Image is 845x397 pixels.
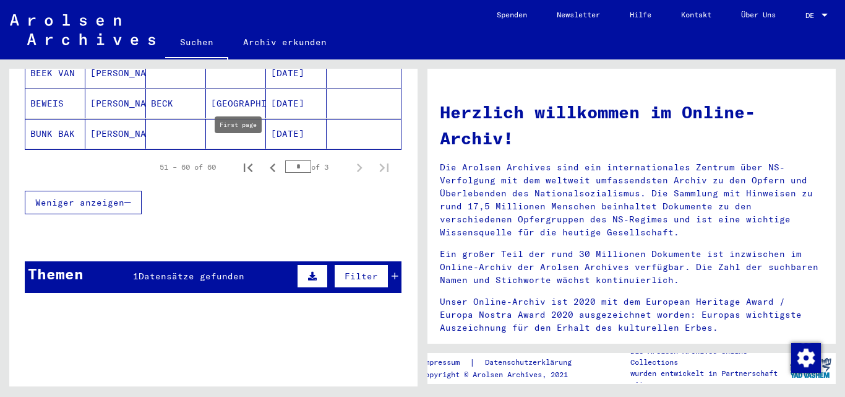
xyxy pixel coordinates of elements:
[440,295,823,334] p: Unser Online-Archiv ist 2020 mit dem European Heritage Award / Europa Nostra Award 2020 ausgezeic...
[266,89,326,118] mat-cell: [DATE]
[85,89,145,118] mat-cell: [PERSON_NAME]
[266,119,326,149] mat-cell: [DATE]
[630,368,785,390] p: wurden entwickelt in Partnerschaft mit
[165,27,228,59] a: Suchen
[421,356,470,369] a: Impressum
[345,271,378,282] span: Filter
[440,248,823,287] p: Ein großer Teil der rund 30 Millionen Dokumente ist inzwischen im Online-Archiv der Arolsen Archi...
[805,11,819,20] span: DE
[25,58,85,88] mat-cell: BEEK VAN
[791,342,820,372] div: Zustimmung ändern
[421,369,586,380] p: Copyright © Arolsen Archives, 2021
[787,352,834,383] img: yv_logo.png
[228,27,341,57] a: Archiv erkunden
[25,191,142,214] button: Weniger anzeigen
[440,99,823,151] h1: Herzlich willkommen im Online-Archiv!
[85,119,145,149] mat-cell: [PERSON_NAME]
[285,161,347,173] div: of 3
[372,155,397,180] button: Last page
[35,197,124,208] span: Weniger anzeigen
[260,155,285,180] button: Previous page
[475,356,586,369] a: Datenschutzerklärung
[139,271,244,282] span: Datensätze gefunden
[28,263,84,285] div: Themen
[421,356,586,369] div: |
[206,89,266,118] mat-cell: [GEOGRAPHIC_DATA]
[25,89,85,118] mat-cell: BEWEIS
[25,119,85,149] mat-cell: BUNK BAK
[85,58,145,88] mat-cell: [PERSON_NAME]
[146,89,206,118] mat-cell: BECK
[133,271,139,282] span: 1
[334,264,388,288] button: Filter
[347,155,372,180] button: Next page
[10,14,155,45] img: Arolsen_neg.svg
[791,343,821,373] img: Zustimmung ändern
[160,162,216,173] div: 51 – 60 of 60
[630,346,785,368] p: Die Arolsen Archives Online-Collections
[236,155,260,180] button: First page
[440,161,823,239] p: Die Arolsen Archives sind ein internationales Zentrum über NS-Verfolgung mit dem weltweit umfasse...
[266,58,326,88] mat-cell: [DATE]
